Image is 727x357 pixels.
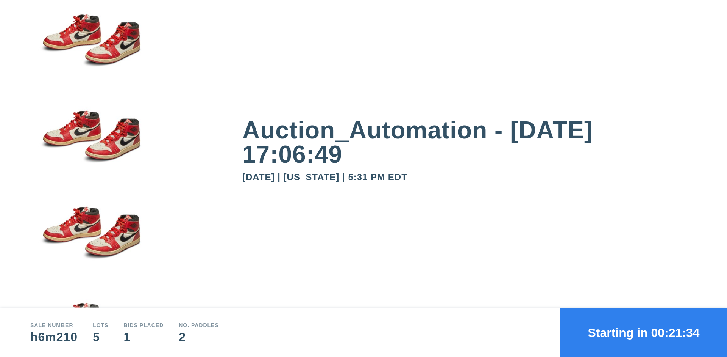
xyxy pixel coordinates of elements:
div: Lots [93,322,108,328]
div: [DATE] | [US_STATE] | 5:31 PM EDT [242,173,697,182]
div: 1 [123,331,164,343]
div: h6m210 [30,331,78,343]
button: Starting in 00:21:34 [560,308,727,357]
div: No. Paddles [179,322,219,328]
img: small [30,96,151,193]
div: 5 [93,331,108,343]
img: small [30,192,151,289]
div: Auction_Automation - [DATE] 17:06:49 [242,118,697,167]
div: 2 [179,331,219,343]
div: Bids Placed [123,322,164,328]
div: Sale number [30,322,78,328]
